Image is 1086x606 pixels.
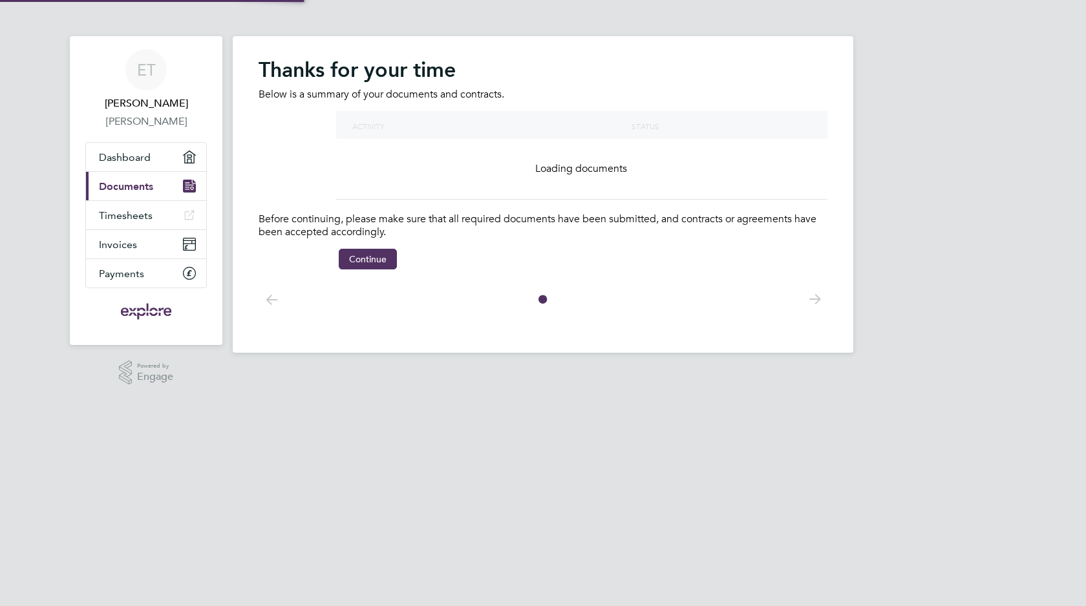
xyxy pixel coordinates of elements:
a: [PERSON_NAME] [85,114,207,129]
p: Below is a summary of your documents and contracts. [259,88,827,101]
a: Documents [86,172,206,200]
a: Payments [86,259,206,287]
span: Documents [99,180,153,193]
nav: Main navigation [70,36,222,345]
a: Invoices [86,230,206,258]
span: Powered by [137,360,173,371]
a: Go to home page [85,301,207,322]
a: ET[PERSON_NAME] [85,49,207,111]
h2: Thanks for your time [259,57,827,83]
a: Timesheets [86,201,206,229]
button: Continue [339,249,397,269]
img: exploregroup-logo-retina.png [120,301,173,322]
a: Powered byEngage [119,360,174,385]
span: Payments [99,267,144,280]
span: Timesheets [99,209,153,222]
span: ET [137,61,156,78]
p: Before continuing, please make sure that all required documents have been submitted, and contract... [259,213,827,240]
span: Invoices [99,238,137,251]
span: Eugen Tuleika [85,96,207,111]
a: Dashboard [86,143,206,171]
span: Dashboard [99,151,151,163]
span: Engage [137,371,173,382]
